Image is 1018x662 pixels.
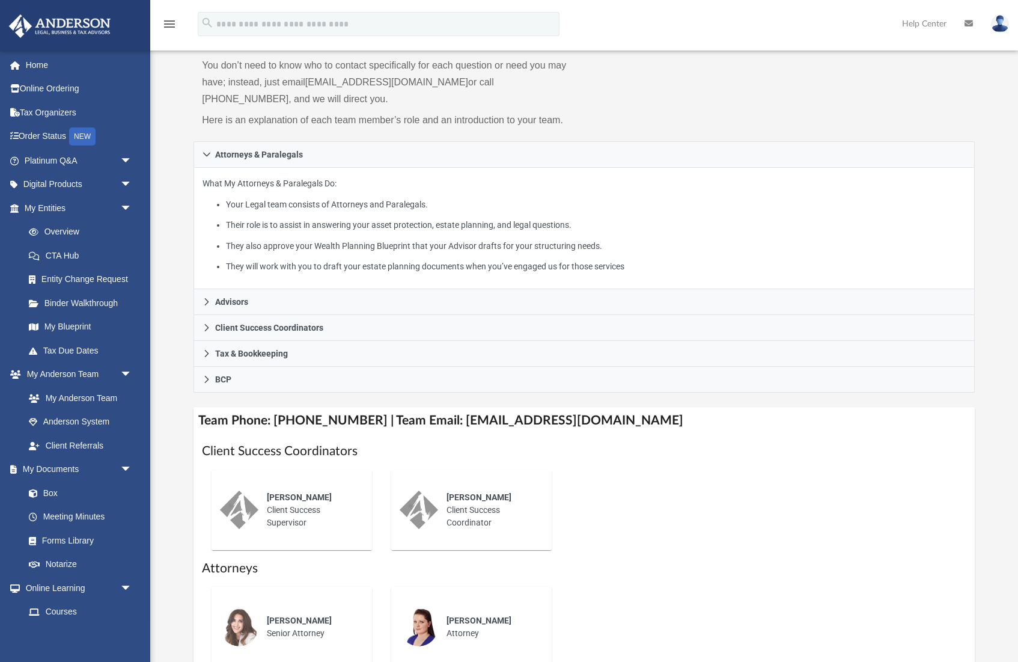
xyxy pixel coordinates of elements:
[226,218,965,233] li: Their role is to assist in answering your asset protection, estate planning, and legal questions.
[120,173,144,197] span: arrow_drop_down
[202,443,966,460] h1: Client Success Coordinators
[17,291,150,315] a: Binder Walkthrough
[400,608,438,646] img: thumbnail
[120,196,144,221] span: arrow_drop_down
[8,458,144,482] a: My Documentsarrow_drop_down
[120,149,144,173] span: arrow_drop_down
[447,492,511,502] span: [PERSON_NAME]
[194,141,975,168] a: Attorneys & Paralegals
[8,173,150,197] a: Digital Productsarrow_drop_down
[226,197,965,212] li: Your Legal team consists of Attorneys and Paralegals.
[194,315,975,341] a: Client Success Coordinators
[226,239,965,254] li: They also approve your Wealth Planning Blueprint that your Advisor drafts for your structuring ne...
[17,600,144,624] a: Courses
[5,14,114,38] img: Anderson Advisors Platinum Portal
[447,616,511,625] span: [PERSON_NAME]
[215,349,288,358] span: Tax & Bookkeeping
[17,244,150,268] a: CTA Hub
[17,268,150,292] a: Entity Change Request
[400,491,438,529] img: thumbnail
[17,434,144,458] a: Client Referrals
[120,576,144,601] span: arrow_drop_down
[162,23,177,31] a: menu
[258,606,364,648] div: Senior Attorney
[8,100,150,124] a: Tax Organizers
[220,491,258,529] img: thumbnail
[17,481,138,505] a: Box
[202,112,576,129] p: Here is an explanation of each team member’s role and an introduction to your team.
[17,553,144,577] a: Notarize
[69,127,96,146] div: NEW
[120,363,144,387] span: arrow_drop_down
[258,483,364,538] div: Client Success Supervisor
[17,410,144,434] a: Anderson System
[17,505,144,529] a: Meeting Minutes
[215,150,303,159] span: Attorneys & Paralegals
[162,17,177,31] i: menu
[8,576,144,600] a: Online Learningarrow_drop_down
[17,386,138,410] a: My Anderson Team
[215,323,323,332] span: Client Success Coordinators
[215,375,231,384] span: BCP
[120,458,144,482] span: arrow_drop_down
[202,560,966,577] h1: Attorneys
[194,289,975,315] a: Advisors
[17,220,150,244] a: Overview
[8,196,150,220] a: My Entitiesarrow_drop_down
[8,149,150,173] a: Platinum Q&Aarrow_drop_down
[226,259,965,274] li: They will work with you to draft your estate planning documents when you’ve engaged us for those ...
[194,168,975,290] div: Attorneys & Paralegals
[305,77,468,87] a: [EMAIL_ADDRESS][DOMAIN_NAME]
[202,57,576,108] p: You don’t need to know who to contact specifically for each question or need you may have; instea...
[991,15,1009,32] img: User Pic
[17,529,138,553] a: Forms Library
[194,407,975,434] h4: Team Phone: [PHONE_NUMBER] | Team Email: [EMAIL_ADDRESS][DOMAIN_NAME]
[8,363,144,387] a: My Anderson Teamarrow_drop_down
[194,367,975,393] a: BCP
[267,492,332,502] span: [PERSON_NAME]
[438,483,543,538] div: Client Success Coordinator
[17,315,144,339] a: My Blueprint
[8,53,150,77] a: Home
[194,341,975,367] a: Tax & Bookkeeping
[201,16,214,29] i: search
[267,616,332,625] span: [PERSON_NAME]
[8,77,150,101] a: Online Ordering
[203,176,966,274] p: What My Attorneys & Paralegals Do:
[220,608,258,646] img: thumbnail
[438,606,543,648] div: Attorney
[17,339,150,363] a: Tax Due Dates
[215,298,248,306] span: Advisors
[8,124,150,149] a: Order StatusNEW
